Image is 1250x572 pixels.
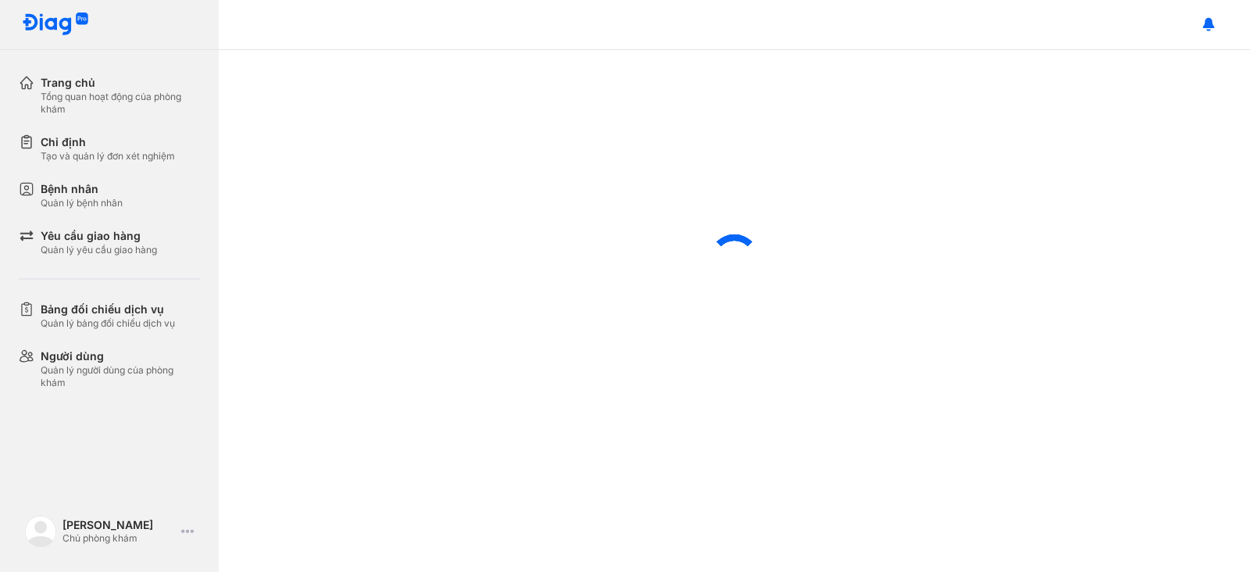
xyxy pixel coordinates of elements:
div: Quản lý bảng đối chiếu dịch vụ [41,317,175,330]
div: Bảng đối chiếu dịch vụ [41,302,175,317]
div: Bệnh nhân [41,181,123,197]
div: Trang chủ [41,75,200,91]
div: Tổng quan hoạt động của phòng khám [41,91,200,116]
div: [PERSON_NAME] [62,518,175,532]
div: Quản lý người dùng của phòng khám [41,364,200,389]
img: logo [22,13,89,37]
div: Tạo và quản lý đơn xét nghiệm [41,150,175,163]
div: Quản lý bệnh nhân [41,197,123,209]
div: Quản lý yêu cầu giao hàng [41,244,157,256]
div: Chỉ định [41,134,175,150]
img: logo [25,516,56,547]
div: Yêu cầu giao hàng [41,228,157,244]
div: Người dùng [41,349,200,364]
div: Chủ phòng khám [62,532,175,545]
